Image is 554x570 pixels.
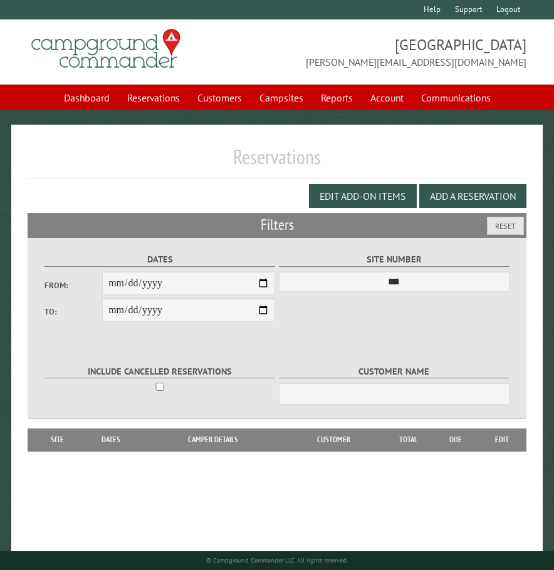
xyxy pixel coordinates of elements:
[313,86,360,110] a: Reports
[279,365,510,379] label: Customer Name
[252,86,311,110] a: Campsites
[309,184,417,208] button: Edit Add-on Items
[279,252,510,267] label: Site Number
[478,428,526,451] th: Edit
[487,217,524,235] button: Reset
[414,86,498,110] a: Communications
[383,428,433,451] th: Total
[206,556,348,564] small: © Campground Commander LLC. All rights reserved.
[285,428,383,451] th: Customer
[56,86,117,110] a: Dashboard
[419,184,526,208] button: Add a Reservation
[44,306,102,318] label: To:
[81,428,142,451] th: Dates
[28,145,526,179] h1: Reservations
[44,365,275,379] label: Include Cancelled Reservations
[120,86,187,110] a: Reservations
[277,34,526,70] span: [GEOGRAPHIC_DATA] [PERSON_NAME][EMAIL_ADDRESS][DOMAIN_NAME]
[28,24,184,73] img: Campground Commander
[433,428,478,451] th: Due
[28,213,526,237] h2: Filters
[363,86,411,110] a: Account
[34,428,80,451] th: Site
[44,252,275,267] label: Dates
[142,428,284,451] th: Camper Details
[44,279,102,291] label: From:
[190,86,249,110] a: Customers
